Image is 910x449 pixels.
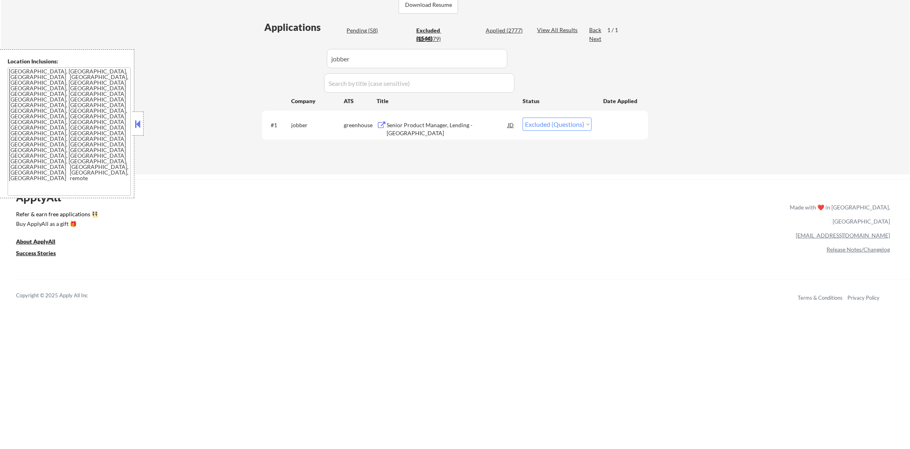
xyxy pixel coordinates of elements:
[291,121,344,129] div: jobber
[264,22,344,32] div: Applications
[16,211,622,220] a: Refer & earn free applications 👯‍♀️
[798,295,843,301] a: Terms & Conditions
[16,220,96,230] a: Buy ApplyAll as a gift 🎁
[291,97,344,105] div: Company
[416,26,456,42] div: Excluded (1544)
[344,121,377,129] div: greenhouse
[796,232,890,239] a: [EMAIL_ADDRESS][DOMAIN_NAME]
[271,121,285,129] div: #1
[786,200,890,228] div: Made with ❤️ in [GEOGRAPHIC_DATA], [GEOGRAPHIC_DATA]
[607,26,626,34] div: 1 / 1
[377,97,515,105] div: Title
[523,93,592,108] div: Status
[8,57,131,65] div: Location Inclusions:
[344,97,377,105] div: ATS
[847,295,880,301] a: Privacy Policy
[327,49,507,68] input: Search by company (case sensitive)
[603,97,638,105] div: Date Applied
[16,238,55,245] u: About ApplyAll
[16,292,108,300] div: Copyright © 2025 Apply All Inc
[16,238,67,248] a: About ApplyAll
[589,35,602,43] div: Next
[16,249,67,259] a: Success Stories
[589,26,602,34] div: Back
[827,246,890,253] a: Release Notes/Changelog
[387,121,508,137] div: Senior Product Manager, Lending - [GEOGRAPHIC_DATA]
[347,26,387,35] div: Pending (58)
[16,221,96,227] div: Buy ApplyAll as a gift 🎁
[324,73,515,93] input: Search by title (case sensitive)
[16,191,70,204] div: ApplyAll
[537,26,580,34] div: View All Results
[507,118,515,132] div: JD
[16,250,56,256] u: Success Stories
[486,26,526,35] div: Applied (2777)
